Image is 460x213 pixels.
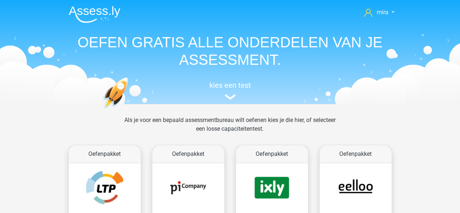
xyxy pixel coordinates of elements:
[377,9,388,16] span: mira
[361,8,397,17] a: mira
[225,94,236,100] img: assessment
[63,81,397,90] h5: kies een test
[63,81,397,100] a: kies een test
[69,6,120,23] img: Assessly
[103,77,156,143] img: oefenen
[119,116,341,142] div: Als je voor een bepaald assessmentbureau wilt oefenen kies je die hier, of selecteer een losse ca...
[63,33,397,68] h1: OEFEN GRATIS ALLE ONDERDELEN VAN JE ASSESSMENT.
